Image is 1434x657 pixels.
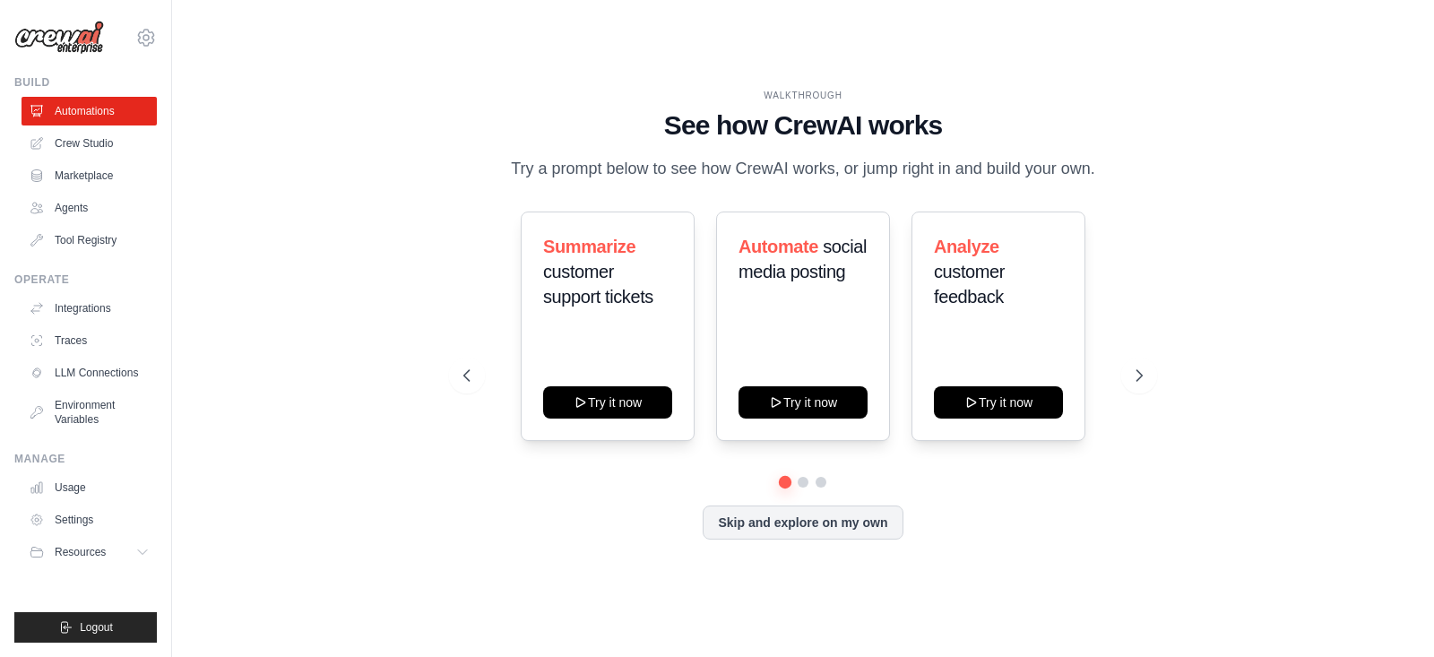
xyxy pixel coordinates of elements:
[463,89,1143,102] div: WALKTHROUGH
[739,237,867,281] span: social media posting
[22,506,157,534] a: Settings
[22,226,157,255] a: Tool Registry
[22,473,157,502] a: Usage
[22,326,157,355] a: Traces
[934,386,1063,419] button: Try it now
[22,97,157,125] a: Automations
[14,612,157,643] button: Logout
[22,294,157,323] a: Integrations
[22,538,157,566] button: Resources
[14,75,157,90] div: Build
[22,194,157,222] a: Agents
[543,262,653,307] span: customer support tickets
[739,237,818,256] span: Automate
[703,506,903,540] button: Skip and explore on my own
[543,237,635,256] span: Summarize
[463,109,1143,142] h1: See how CrewAI works
[22,391,157,434] a: Environment Variables
[22,129,157,158] a: Crew Studio
[934,237,999,256] span: Analyze
[739,386,868,419] button: Try it now
[502,156,1104,182] p: Try a prompt below to see how CrewAI works, or jump right in and build your own.
[80,620,113,635] span: Logout
[55,545,106,559] span: Resources
[22,161,157,190] a: Marketplace
[22,359,157,387] a: LLM Connections
[543,386,672,419] button: Try it now
[14,272,157,287] div: Operate
[1344,571,1434,657] iframe: Chat Widget
[14,452,157,466] div: Manage
[934,262,1005,307] span: customer feedback
[14,21,104,55] img: Logo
